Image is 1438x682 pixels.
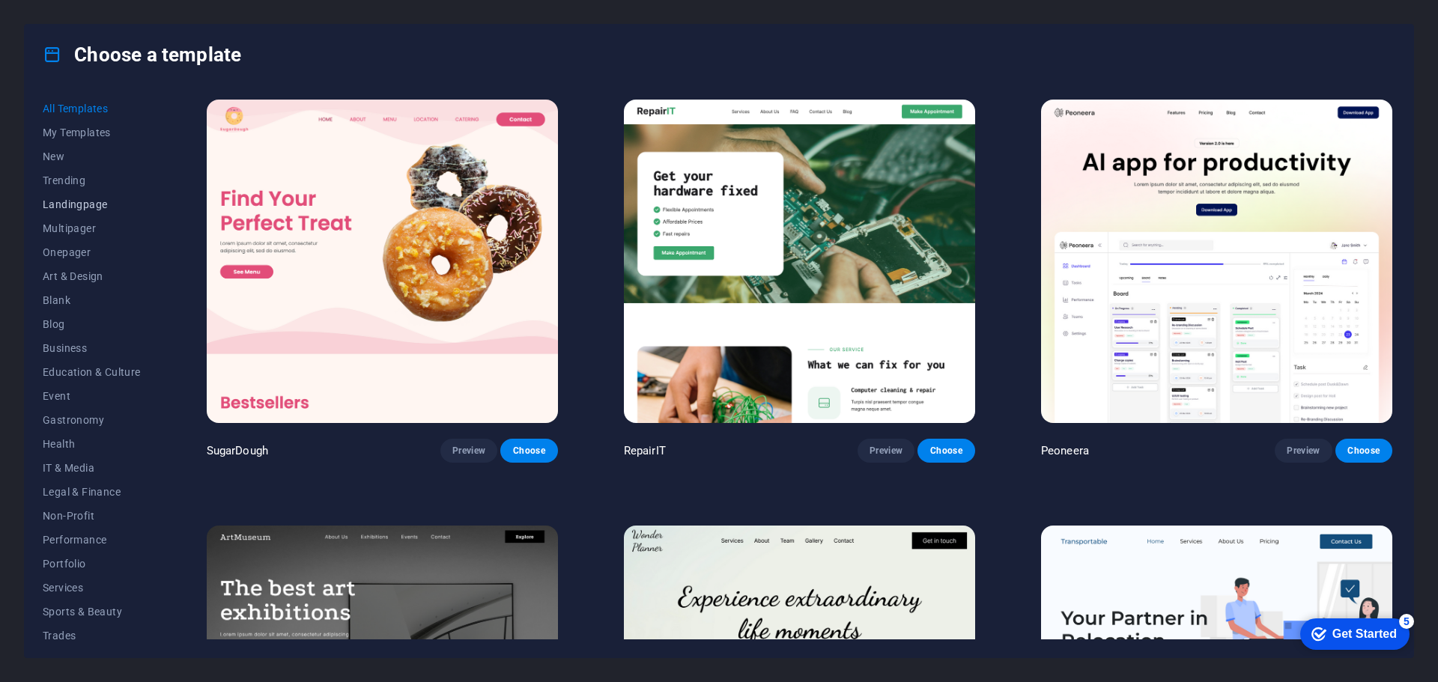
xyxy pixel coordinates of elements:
[624,443,666,458] p: RepairIT
[440,439,497,463] button: Preview
[43,168,141,192] button: Trending
[43,456,141,480] button: IT & Media
[1041,100,1392,423] img: Peoneera
[43,192,141,216] button: Landingpage
[43,97,141,121] button: All Templates
[1335,439,1392,463] button: Choose
[43,318,141,330] span: Blog
[1287,445,1320,457] span: Preview
[43,510,141,522] span: Non-Profit
[43,121,141,144] button: My Templates
[43,504,141,528] button: Non-Profit
[43,222,141,234] span: Multipager
[1041,443,1089,458] p: Peoneera
[452,445,485,457] span: Preview
[43,606,141,618] span: Sports & Beauty
[43,246,141,258] span: Onepager
[43,408,141,432] button: Gastronomy
[43,630,141,642] span: Trades
[43,384,141,408] button: Event
[43,240,141,264] button: Onepager
[12,7,121,39] div: Get Started 5 items remaining, 0% complete
[43,600,141,624] button: Sports & Beauty
[1275,439,1332,463] button: Preview
[43,43,241,67] h4: Choose a template
[43,432,141,456] button: Health
[43,582,141,594] span: Services
[207,443,268,458] p: SugarDough
[43,294,141,306] span: Blank
[43,438,141,450] span: Health
[500,439,557,463] button: Choose
[207,100,558,423] img: SugarDough
[111,3,126,18] div: 5
[43,127,141,138] span: My Templates
[43,480,141,504] button: Legal & Finance
[44,16,109,30] div: Get Started
[43,390,141,402] span: Event
[43,552,141,576] button: Portfolio
[43,360,141,384] button: Education & Culture
[858,439,914,463] button: Preview
[43,342,141,354] span: Business
[43,486,141,498] span: Legal & Finance
[43,558,141,570] span: Portfolio
[43,216,141,240] button: Multipager
[43,312,141,336] button: Blog
[43,174,141,186] span: Trending
[43,264,141,288] button: Art & Design
[43,462,141,474] span: IT & Media
[43,103,141,115] span: All Templates
[43,198,141,210] span: Landingpage
[43,336,141,360] button: Business
[43,624,141,648] button: Trades
[929,445,962,457] span: Choose
[43,144,141,168] button: New
[43,534,141,546] span: Performance
[43,528,141,552] button: Performance
[43,366,141,378] span: Education & Culture
[43,576,141,600] button: Services
[43,288,141,312] button: Blank
[43,270,141,282] span: Art & Design
[512,445,545,457] span: Choose
[624,100,975,423] img: RepairIT
[1347,445,1380,457] span: Choose
[43,150,141,162] span: New
[870,445,902,457] span: Preview
[43,414,141,426] span: Gastronomy
[917,439,974,463] button: Choose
